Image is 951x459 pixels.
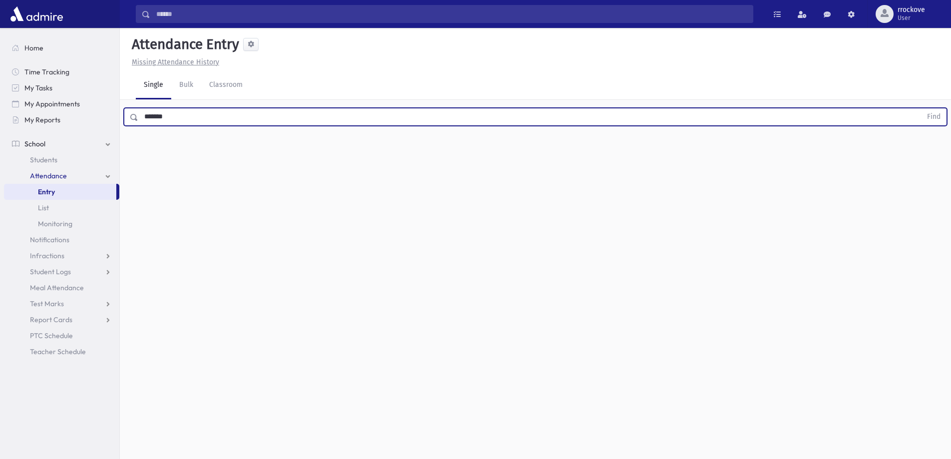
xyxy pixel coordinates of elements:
span: My Reports [24,115,60,124]
a: Single [136,71,171,99]
span: Teacher Schedule [30,347,86,356]
span: Test Marks [30,299,64,308]
span: Home [24,43,43,52]
a: Student Logs [4,264,119,280]
span: User [898,14,925,22]
a: Students [4,152,119,168]
span: My Appointments [24,99,80,108]
h5: Attendance Entry [128,36,239,53]
a: Classroom [201,71,251,99]
a: Time Tracking [4,64,119,80]
span: Entry [38,187,55,196]
span: My Tasks [24,83,52,92]
a: My Appointments [4,96,119,112]
span: Infractions [30,251,64,260]
input: Search [150,5,753,23]
a: Monitoring [4,216,119,232]
span: Student Logs [30,267,71,276]
a: PTC Schedule [4,328,119,344]
span: List [38,203,49,212]
a: Attendance [4,168,119,184]
span: Report Cards [30,315,72,324]
u: Missing Attendance History [132,58,219,66]
a: Missing Attendance History [128,58,219,66]
a: Notifications [4,232,119,248]
a: Report Cards [4,312,119,328]
a: Entry [4,184,116,200]
a: List [4,200,119,216]
span: Attendance [30,171,67,180]
a: Teacher Schedule [4,344,119,360]
span: Students [30,155,57,164]
span: Monitoring [38,219,72,228]
a: School [4,136,119,152]
img: AdmirePro [8,4,65,24]
span: Meal Attendance [30,283,84,292]
span: School [24,139,45,148]
a: Meal Attendance [4,280,119,296]
span: PTC Schedule [30,331,73,340]
span: rrockove [898,6,925,14]
span: Time Tracking [24,67,69,76]
button: Find [921,108,947,125]
a: My Tasks [4,80,119,96]
a: Infractions [4,248,119,264]
span: Notifications [30,235,69,244]
a: Test Marks [4,296,119,312]
a: My Reports [4,112,119,128]
a: Bulk [171,71,201,99]
a: Home [4,40,119,56]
